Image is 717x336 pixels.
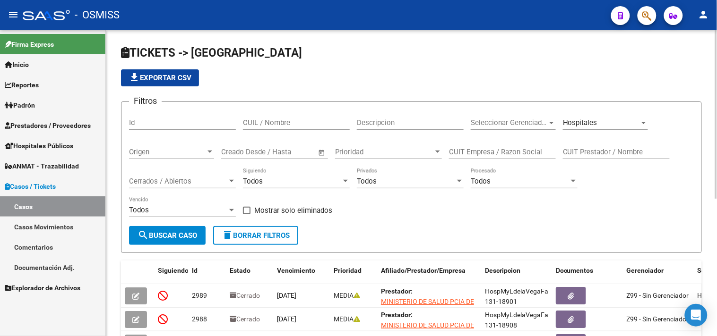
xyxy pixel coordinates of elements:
span: Prioridad [335,148,433,156]
span: Padrón [5,100,35,110]
span: MINISTERIO DE SALUD PCIA DE BS AS [381,298,474,316]
span: TICKETS -> [GEOGRAPHIC_DATA] [121,46,302,59]
span: Vencimiento [277,267,315,274]
span: Cerrados / Abiertos [129,177,227,185]
div: Open Intercom Messenger [685,304,708,327]
span: [DATE] [277,292,296,299]
span: Siguiendo [158,267,189,274]
h3: Filtros [129,94,162,108]
mat-icon: search [138,229,149,241]
span: Z99 - Sin Gerenciador [627,292,689,299]
span: MEDIA [334,292,360,299]
span: MEDIA [334,315,360,323]
strong: Prestador: [381,287,413,295]
mat-icon: person [698,9,709,20]
span: Cerrado [230,292,260,299]
span: Buscar Caso [138,231,197,240]
span: Hospitales Públicos [5,141,73,151]
span: Z99 - Sin Gerenciador [627,315,689,323]
span: - OSMISS [75,5,120,25]
mat-icon: delete [222,229,233,241]
button: Buscar Caso [129,226,206,245]
span: Cerrado [230,315,260,323]
span: Inicio [5,59,29,70]
datatable-header-cell: Estado [226,260,273,292]
span: Borrar Filtros [222,231,290,240]
datatable-header-cell: Afiliado/Prestador/Empresa [377,260,481,292]
button: Exportar CSV [121,69,199,86]
span: Exportar CSV [129,74,191,82]
span: Todos [471,177,491,185]
span: 2988 [192,315,207,323]
span: Todos [129,206,149,214]
span: Documentos [556,267,594,274]
datatable-header-cell: Vencimiento [273,260,330,292]
span: Prioridad [334,267,362,274]
span: Afiliado/Prestador/Empresa [381,267,466,274]
mat-icon: file_download [129,72,140,83]
button: Open calendar [317,147,328,158]
span: Todos [357,177,377,185]
datatable-header-cell: Gerenciador [623,260,694,292]
input: Fecha inicio [221,148,259,156]
button: Borrar Filtros [213,226,298,245]
span: Casos / Tickets [5,181,56,192]
span: Seleccionar Gerenciador [471,118,547,127]
span: 2989 [192,292,207,299]
span: Origen [129,148,206,156]
span: Prestadores / Proveedores [5,120,91,131]
span: Estado [230,267,251,274]
span: Todos [243,177,263,185]
datatable-header-cell: Documentos [552,260,623,292]
datatable-header-cell: Siguiendo [154,260,188,292]
span: Firma Express [5,39,54,50]
strong: Prestador: [381,311,413,319]
span: Explorador de Archivos [5,283,80,293]
span: [DATE] [277,315,296,323]
datatable-header-cell: Id [188,260,226,292]
span: Gerenciador [627,267,664,274]
span: HospMyLdelaVegaFact 131-18901 [485,287,554,306]
span: Mostrar solo eliminados [254,205,332,216]
span: Reportes [5,80,39,90]
span: HospMyLdelaVegaFact 131-18908 [485,311,554,329]
span: Id [192,267,198,274]
input: Fecha fin [268,148,314,156]
mat-icon: menu [8,9,19,20]
datatable-header-cell: Prioridad [330,260,377,292]
span: ANMAT - Trazabilidad [5,161,79,171]
span: Descripcion [485,267,520,274]
span: Hospitales [563,118,597,127]
datatable-header-cell: Descripcion [481,260,552,292]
